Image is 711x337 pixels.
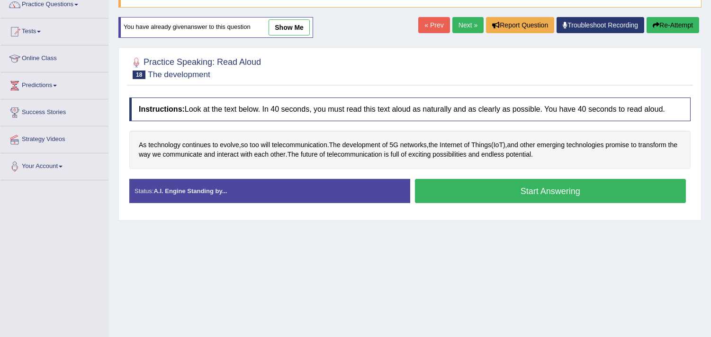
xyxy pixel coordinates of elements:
[118,17,313,38] div: You have already given answer to this question
[400,140,427,150] span: Click to see word definition
[391,150,399,160] span: Click to see word definition
[129,98,691,121] h4: Look at the text below. In 40 seconds, you must read this text aloud as naturally and as clearly ...
[241,150,252,160] span: Click to see word definition
[261,140,270,150] span: Click to see word definition
[269,19,310,35] a: show me
[153,150,161,160] span: Click to see word definition
[148,70,210,79] small: The development
[429,140,438,150] span: Click to see word definition
[494,140,503,150] span: Click to see word definition
[432,150,467,160] span: Click to see word definition
[182,140,211,150] span: Click to see word definition
[241,140,248,150] span: Click to see word definition
[319,150,325,160] span: Click to see word definition
[129,55,261,79] h2: Practice Speaking: Read Aloud
[204,150,215,160] span: Click to see word definition
[537,140,565,150] span: Click to see word definition
[567,140,604,150] span: Click to see word definition
[481,150,504,160] span: Click to see word definition
[0,99,108,123] a: Success Stories
[0,126,108,150] a: Strategy Videos
[129,131,691,169] div: , . , ( ), . .
[384,150,389,160] span: Click to see word definition
[139,105,185,113] b: Instructions:
[631,140,637,150] span: Click to see word definition
[382,140,388,150] span: Click to see word definition
[468,150,479,160] span: Click to see word definition
[486,17,554,33] button: Report Question
[329,140,341,150] span: Click to see word definition
[213,140,218,150] span: Click to see word definition
[163,150,202,160] span: Click to see word definition
[342,140,380,150] span: Click to see word definition
[0,153,108,177] a: Your Account
[270,150,286,160] span: Click to see word definition
[217,150,239,160] span: Click to see word definition
[129,179,410,203] div: Status:
[668,140,677,150] span: Click to see word definition
[254,150,269,160] span: Click to see word definition
[301,150,318,160] span: Click to see word definition
[133,71,145,79] span: 18
[139,140,146,150] span: Click to see word definition
[327,150,382,160] span: Click to see word definition
[464,140,470,150] span: Click to see word definition
[272,140,327,150] span: Click to see word definition
[250,140,259,150] span: Click to see word definition
[153,187,227,195] strong: A.I. Engine Standing by...
[288,150,299,160] span: Click to see word definition
[0,72,108,96] a: Predictions
[220,140,239,150] span: Click to see word definition
[440,140,462,150] span: Click to see word definition
[401,150,406,160] span: Click to see word definition
[605,140,629,150] span: Click to see word definition
[415,179,686,203] button: Start Answering
[520,140,535,150] span: Click to see word definition
[418,17,450,33] a: « Prev
[408,150,431,160] span: Click to see word definition
[507,140,518,150] span: Click to see word definition
[389,140,398,150] span: Click to see word definition
[647,17,699,33] button: Re-Attempt
[0,18,108,42] a: Tests
[0,45,108,69] a: Online Class
[139,150,151,160] span: Click to see word definition
[557,17,644,33] a: Troubleshoot Recording
[639,140,666,150] span: Click to see word definition
[452,17,484,33] a: Next »
[148,140,180,150] span: Click to see word definition
[506,150,531,160] span: Click to see word definition
[471,140,491,150] span: Click to see word definition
